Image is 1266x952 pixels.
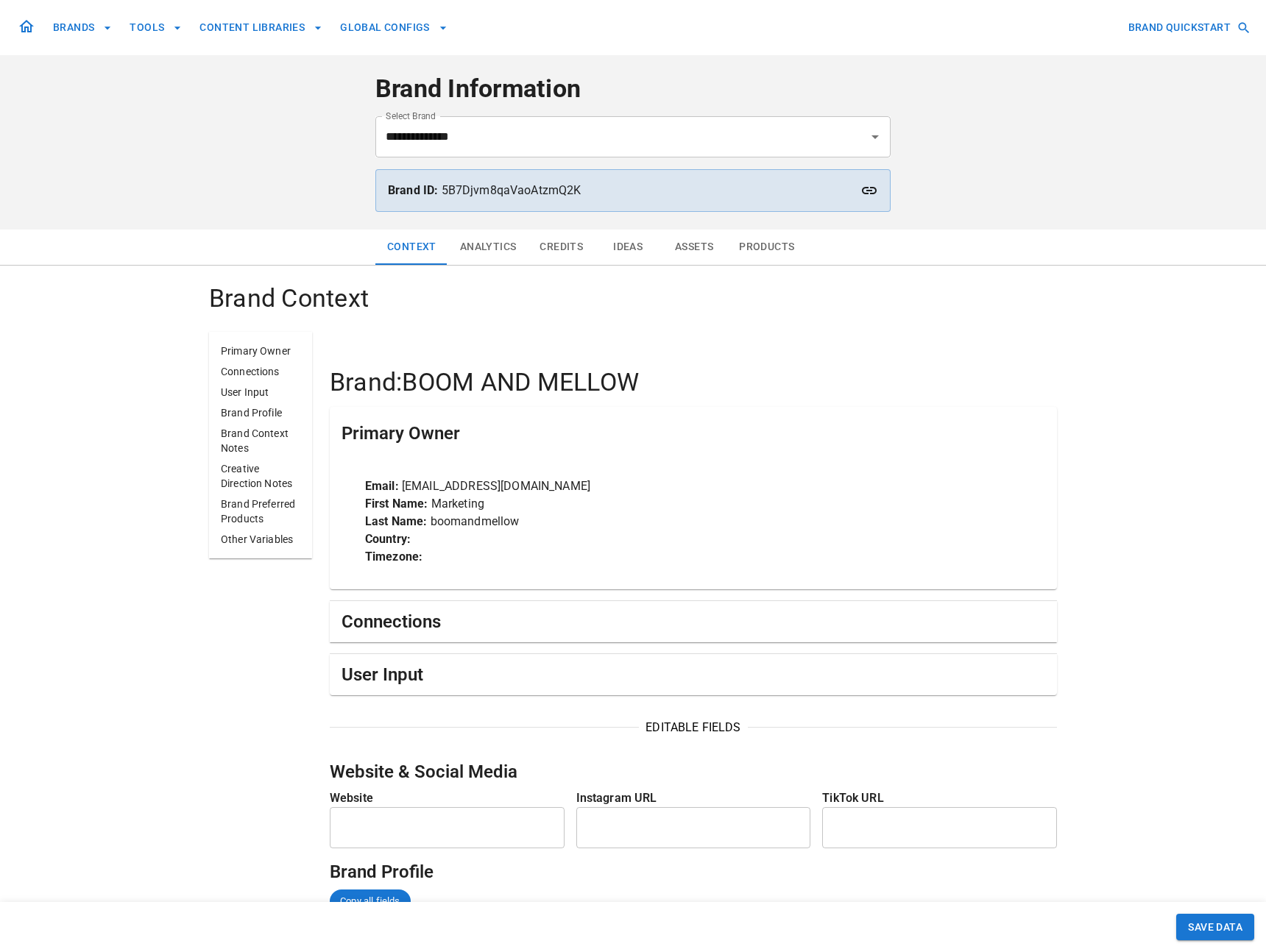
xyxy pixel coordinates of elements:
strong: Last Name: [365,514,428,528]
strong: First Name: [365,497,428,511]
p: Website [330,789,565,807]
button: Context [375,230,448,265]
p: Brand Preferred Products [221,497,300,526]
button: BRAND QUICKSTART [1122,14,1254,41]
p: Creative Direction Notes [221,461,300,491]
p: Connections [221,364,300,379]
span: Copy all fields [331,894,409,909]
button: SAVE DATA [1176,914,1254,941]
p: Other Variables [221,532,300,547]
label: Select Brand [386,110,436,122]
div: Connections [330,601,1057,642]
button: GLOBAL CONFIGS [334,14,453,41]
button: TOOLS [124,14,188,41]
button: Credits [528,230,595,265]
span: EDITABLE FIELDS [639,719,748,736]
p: Brand Context Notes [221,426,300,455]
h4: Brand: BOOM AND MELLOW [330,367,1057,398]
h4: Brand Context [209,283,1057,314]
h5: Primary Owner [342,422,460,445]
button: Assets [661,230,727,265]
p: [EMAIL_ADDRESS][DOMAIN_NAME] [365,477,1022,495]
button: Analytics [448,230,528,265]
h4: Brand Information [375,74,891,104]
button: Ideas [595,230,661,265]
h5: Brand Profile [330,860,1057,884]
strong: Brand ID: [388,183,438,197]
div: Primary Owner [330,407,1057,460]
p: TikTok URL [822,789,1057,807]
button: CONTENT LIBRARIES [194,14,328,41]
p: User Input [221,385,300,399]
div: Copy all fields [330,889,411,913]
p: Primary Owner [221,344,300,358]
button: Products [727,230,806,265]
p: Marketing [365,495,1022,513]
h5: Connections [342,610,441,633]
p: Instagram URL [576,789,811,807]
div: User Input [330,654,1057,695]
button: BRANDS [47,14,118,41]
strong: Country: [365,532,411,546]
p: Brand Profile [221,405,300,420]
h5: User Input [342,663,423,686]
strong: Email: [365,479,399,493]
h5: Website & Social Media [330,760,1057,784]
p: boomandmellow [365,513,1022,530]
strong: Timezone: [365,550,422,564]
button: Open [865,127,885,147]
p: 5B7Djvm8qaVaoAtzmQ2K [388,182,878,199]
